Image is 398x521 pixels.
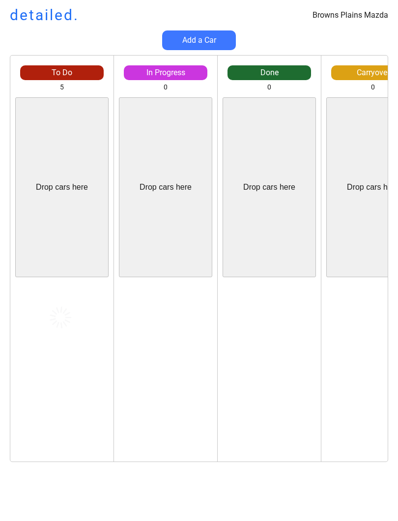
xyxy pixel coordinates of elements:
div: Drop cars here [243,182,295,193]
div: Drop cars here [36,182,88,193]
div: 0 [164,83,168,92]
div: Done [227,67,311,78]
div: Browns Plains Mazda [313,10,388,21]
div: In Progress [124,67,207,78]
button: Add a Car [162,30,236,50]
div: 0 [371,83,375,92]
div: 5 [60,83,64,92]
div: 0 [267,83,271,92]
div: Drop cars here [140,182,192,193]
h1: detailed. [10,5,79,26]
div: To Do [20,67,104,78]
